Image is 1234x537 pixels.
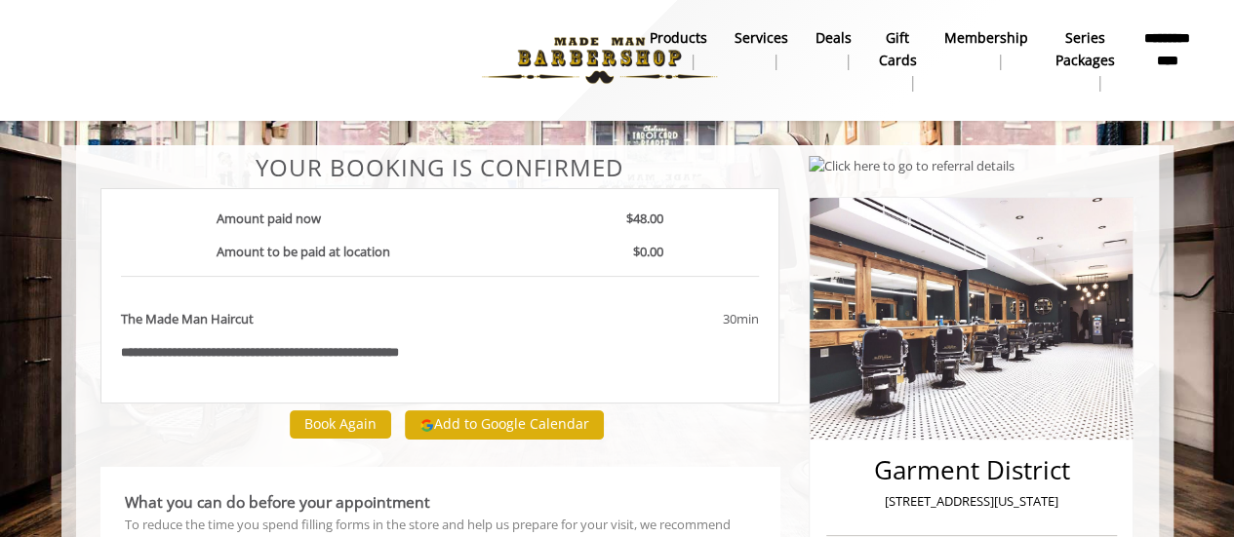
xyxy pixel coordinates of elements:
div: 30min [566,309,759,329]
b: What you can do before your appointment [125,491,430,513]
img: Made Man Barbershop logo [465,7,734,114]
b: The Made Man Haircut [121,309,254,329]
h2: Garment District [831,456,1112,484]
a: Series packagesSeries packages [1042,24,1129,96]
b: Amount paid now [217,210,321,227]
b: Services [735,27,788,49]
img: Click here to go to referral details [809,156,1015,176]
button: Add to Google Calendar [405,410,604,440]
a: MembershipMembership [931,24,1042,75]
b: Series packages [1055,27,1115,71]
b: Amount to be paid at location [217,243,390,260]
center: Your Booking is confirmed [100,155,780,180]
a: Productsproducts [636,24,721,75]
b: $48.00 [626,210,663,227]
b: gift cards [879,27,917,71]
a: Gift cardsgift cards [865,24,931,96]
a: ServicesServices [721,24,802,75]
p: [STREET_ADDRESS][US_STATE] [831,491,1112,512]
b: $0.00 [633,243,663,260]
b: products [650,27,707,49]
b: Membership [944,27,1028,49]
button: Book Again [290,410,391,439]
a: DealsDeals [802,24,865,75]
b: Deals [816,27,852,49]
